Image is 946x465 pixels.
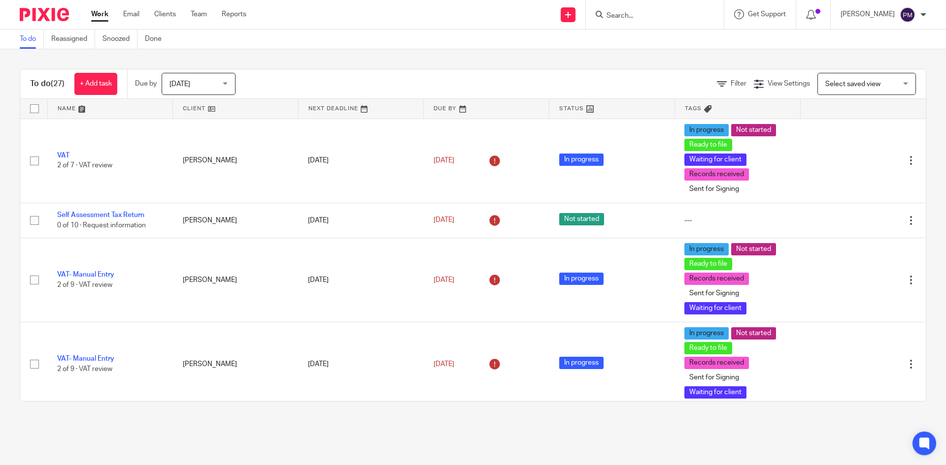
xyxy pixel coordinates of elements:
span: Not started [731,327,776,340]
a: To do [20,30,44,49]
td: [DATE] [298,203,424,238]
td: [DATE] [298,119,424,203]
span: [DATE] [169,81,190,88]
span: In progress [559,357,604,369]
span: Get Support [748,11,786,18]
td: [DATE] [298,238,424,322]
span: Not started [731,124,776,136]
a: Reassigned [51,30,95,49]
td: [PERSON_NAME] [173,238,299,322]
a: Reports [222,9,246,19]
span: In progress [684,327,729,340]
a: Team [191,9,207,19]
span: Records received [684,273,749,285]
span: Ready to file [684,139,732,151]
span: Ready to file [684,342,732,354]
td: [PERSON_NAME] [173,322,299,406]
span: Not started [559,213,604,225]
span: [DATE] [434,157,454,164]
span: 2 of 7 · VAT review [57,162,112,169]
span: In progress [559,154,604,166]
a: VAT [57,152,69,159]
a: VAT- Manual Entry [57,271,114,278]
img: Pixie [20,8,69,21]
span: Filter [731,80,746,87]
h1: To do [30,79,65,89]
span: (27) [51,80,65,88]
span: Select saved view [825,81,880,88]
input: Search [606,12,694,21]
a: Snoozed [102,30,137,49]
span: Records received [684,168,749,181]
a: VAT- Manual Entry [57,355,114,362]
span: [DATE] [434,361,454,368]
p: [PERSON_NAME] [841,9,895,19]
span: Waiting for client [684,386,746,399]
span: 2 of 9 · VAT review [57,281,112,288]
td: [DATE] [298,322,424,406]
a: Email [123,9,139,19]
span: View Settings [768,80,810,87]
span: Records received [684,357,749,369]
span: 0 of 10 · Request information [57,222,146,229]
span: Tags [685,106,702,111]
td: [PERSON_NAME] [173,203,299,238]
a: Clients [154,9,176,19]
span: In progress [684,243,729,255]
a: Self Assessment Tax Return [57,212,144,218]
span: Waiting for client [684,302,746,314]
span: Ready to file [684,258,732,270]
a: + Add task [74,73,117,95]
span: Sent for Signing [684,183,744,195]
a: Work [91,9,108,19]
span: In progress [559,273,604,285]
span: [DATE] [434,277,454,283]
span: Waiting for client [684,154,746,166]
span: In progress [684,124,729,136]
img: svg%3E [900,7,915,23]
span: 2 of 9 · VAT review [57,366,112,372]
td: [PERSON_NAME] [173,119,299,203]
span: Not started [731,243,776,255]
p: Due by [135,79,157,89]
a: Done [145,30,169,49]
span: Sent for Signing [684,372,744,384]
span: Sent for Signing [684,287,744,300]
span: [DATE] [434,217,454,224]
div: --- [684,216,790,225]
